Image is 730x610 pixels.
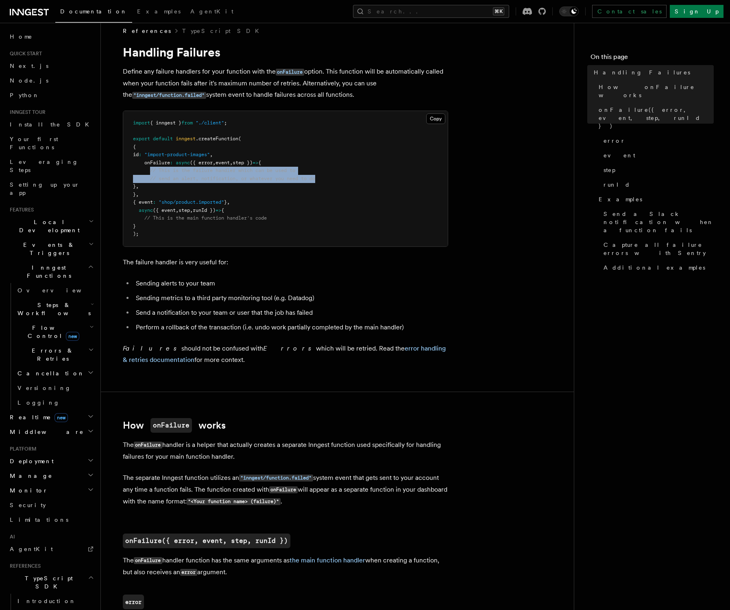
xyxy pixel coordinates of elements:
[604,137,625,145] span: error
[7,237,96,260] button: Events & Triggers
[7,59,96,73] a: Next.js
[7,571,96,594] button: TypeScript SDK
[600,133,714,148] a: error
[123,555,448,578] p: The handler function has the same arguments as when creating a function, but also receives an arg...
[599,195,642,203] span: Examples
[190,8,233,15] span: AgentKit
[7,472,52,480] span: Manage
[594,68,690,76] span: Handling Failures
[604,181,630,189] span: runId
[144,152,210,157] span: "import-product-images"
[210,152,213,157] span: ,
[10,181,80,196] span: Setting up your app
[224,199,227,205] span: }
[133,223,136,229] span: }
[7,88,96,102] a: Python
[136,183,139,189] span: ,
[170,160,173,166] span: :
[14,369,85,377] span: Cancellation
[213,160,216,166] span: ,
[134,442,162,449] code: onFailure
[7,534,15,540] span: AI
[60,8,127,15] span: Documentation
[216,160,230,166] span: event
[7,260,96,283] button: Inngest Functions
[139,207,153,213] span: async
[7,457,54,465] span: Deployment
[14,594,96,608] a: Introduction
[150,120,181,126] span: { inngest }
[144,160,170,166] span: onFailure
[216,207,221,213] span: =>
[187,498,281,505] code: "<Your function name> (failure)"
[7,563,41,569] span: References
[600,260,714,275] a: Additional examples
[353,5,509,18] button: Search...⌘K
[133,322,448,333] li: Perform a rollback of the transaction (i.e. undo work partially completed by the main handler)
[7,410,96,425] button: Realtimenew
[123,27,171,35] span: References
[193,207,216,213] span: runId })
[144,215,267,221] span: // This is the main function handler's code
[123,343,448,366] p: should not be confused with which will be retried. Read the for more context.
[133,192,136,197] span: }
[595,192,714,207] a: Examples
[132,91,206,98] a: "inngest/function.failed"
[159,199,224,205] span: "shop/product.imported"
[133,120,150,126] span: import
[133,278,448,289] li: Sending alerts to your team
[600,237,714,260] a: Capture all failure errors with Sentry
[176,160,190,166] span: async
[7,498,96,512] a: Security
[123,66,448,101] p: Define any failure handlers for your function with the option. This function will be automaticall...
[670,5,723,18] a: Sign Up
[150,168,295,173] span: // This is the failure handler which can be used to
[604,166,615,174] span: step
[190,160,213,166] span: ({ error
[10,77,48,84] span: Node.js
[10,159,78,173] span: Leveraging Steps
[137,8,181,15] span: Examples
[7,29,96,44] a: Home
[7,542,96,556] a: AgentKit
[133,292,448,304] li: Sending metrics to a third party monitoring tool (e.g. Datadog)
[604,210,714,234] span: Send a Slack notification when a function fails
[7,512,96,527] a: Limitations
[132,92,206,99] code: "inngest/function.failed"
[14,366,96,381] button: Cancellation
[55,2,132,23] a: Documentation
[17,598,76,604] span: Introduction
[269,486,298,493] code: onFailure
[7,241,89,257] span: Events & Triggers
[7,428,84,436] span: Middleware
[176,207,179,213] span: ,
[190,207,193,213] span: ,
[133,307,448,318] li: Send a notification to your team or user that the job has failed
[123,344,446,364] a: error handling & retries documentation
[224,120,227,126] span: ;
[599,106,714,130] span: onFailure({ error, event, step, runId })
[196,136,238,142] span: .createFunction
[133,152,139,157] span: id
[253,160,258,166] span: =>
[7,207,34,213] span: Features
[123,257,448,268] p: The failure handler is very useful for:
[14,343,96,366] button: Errors & Retries
[7,446,37,452] span: Platform
[600,207,714,237] a: Send a Slack notification when a function fails
[181,120,193,126] span: from
[14,301,91,317] span: Steps & Workflows
[123,344,181,352] em: Failures
[123,595,144,609] a: error
[239,474,313,481] a: "inngest/function.failed"
[14,283,96,298] a: Overview
[600,163,714,177] a: step
[276,68,304,75] a: onFailure
[7,117,96,132] a: Install the SDK
[17,399,60,406] span: Logging
[153,199,156,205] span: :
[182,27,264,35] a: TypeScript SDK
[592,5,667,18] a: Contact sales
[14,395,96,410] a: Logging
